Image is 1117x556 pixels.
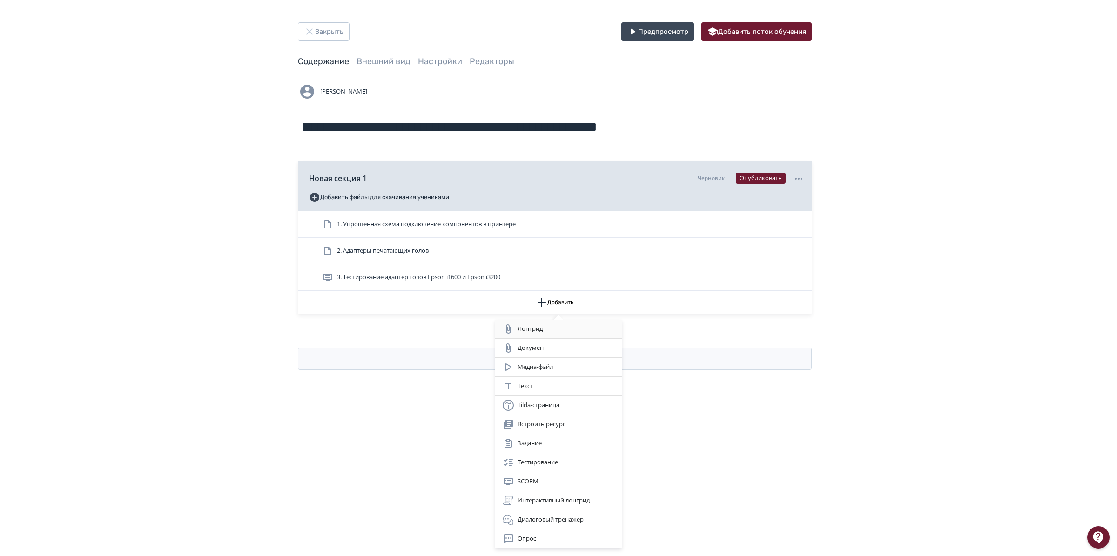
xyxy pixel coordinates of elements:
div: Tilda-страница [503,400,614,411]
div: Интерактивный лонгрид [503,495,614,506]
div: Опрос [503,533,614,544]
div: Документ [503,342,614,354]
div: Задание [503,438,614,449]
div: SCORM [503,476,614,487]
div: Медиа-файл [503,362,614,373]
div: Встроить ресурс [503,419,614,430]
div: Текст [503,381,614,392]
div: Диалоговый тренажер [503,514,614,525]
div: Лонгрид [503,323,614,335]
div: Тестирование [503,457,614,468]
